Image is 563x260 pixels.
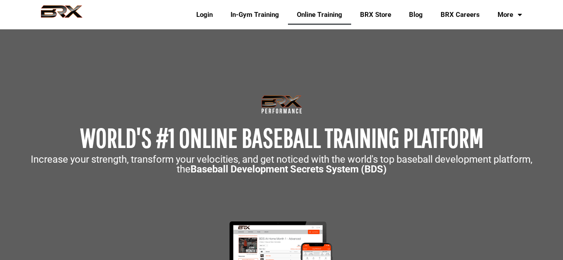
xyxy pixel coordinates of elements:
[187,4,222,25] a: Login
[80,122,483,153] span: WORLD'S #1 ONLINE BASEBALL TRAINING PLATFORM
[222,4,288,25] a: In-Gym Training
[351,4,400,25] a: BRX Store
[190,164,387,175] strong: Baseball Development Secrets System (BDS)
[181,4,531,25] div: Navigation Menu
[260,93,304,116] img: Transparent-Black-BRX-Logo-White-Performance
[489,4,531,25] a: More
[400,4,432,25] a: Blog
[4,155,559,174] p: Increase your strength, transform your velocities, and get noticed with the world's top baseball ...
[288,4,351,25] a: Online Training
[32,5,91,24] img: BRX Performance
[432,4,489,25] a: BRX Careers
